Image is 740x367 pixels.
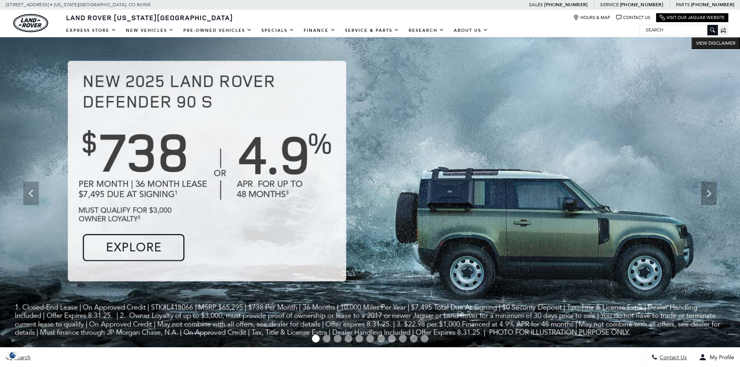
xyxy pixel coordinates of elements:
[410,335,418,343] span: Go to slide 10
[323,335,331,343] span: Go to slide 2
[658,354,687,361] span: Contact Us
[4,351,22,359] img: Opt-Out Icon
[691,2,734,8] a: [PHONE_NUMBER]
[312,335,320,343] span: Go to slide 1
[660,15,725,21] a: Visit Our Jaguar Website
[404,24,449,37] a: Research
[61,13,238,22] a: Land Rover [US_STATE][GEOGRAPHIC_DATA]
[13,14,48,32] img: Land Rover
[340,24,404,37] a: Service & Parts
[334,335,341,343] span: Go to slide 3
[23,182,39,205] div: Previous
[366,335,374,343] span: Go to slide 6
[693,348,740,367] button: Open user profile menu
[377,335,385,343] span: Go to slide 7
[620,2,663,8] a: [PHONE_NUMBER]
[600,2,618,7] span: Service
[691,37,740,49] button: VIEW DISCLAIMER
[676,2,690,7] span: Parts
[421,335,428,343] span: Go to slide 11
[61,24,121,37] a: EXPRESS STORE
[388,335,396,343] span: Go to slide 8
[449,24,493,37] a: About Us
[121,24,179,37] a: New Vehicles
[179,24,257,37] a: Pre-Owned Vehicles
[707,354,734,361] span: My Profile
[257,24,299,37] a: Specials
[66,13,233,22] span: Land Rover [US_STATE][GEOGRAPHIC_DATA]
[701,182,717,205] div: Next
[6,2,151,7] a: [STREET_ADDRESS] • [US_STATE][GEOGRAPHIC_DATA], CO 80905
[345,335,352,343] span: Go to slide 4
[640,25,717,35] input: Search
[616,15,650,21] a: Contact Us
[696,40,735,46] span: VIEW DISCLAIMER
[573,15,610,21] a: Hours & Map
[355,335,363,343] span: Go to slide 5
[4,351,22,359] section: Click to Open Cookie Consent Modal
[399,335,407,343] span: Go to slide 9
[13,14,48,32] a: land-rover
[61,24,493,37] nav: Main Navigation
[544,2,587,8] a: [PHONE_NUMBER]
[299,24,340,37] a: Finance
[529,2,543,7] span: Sales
